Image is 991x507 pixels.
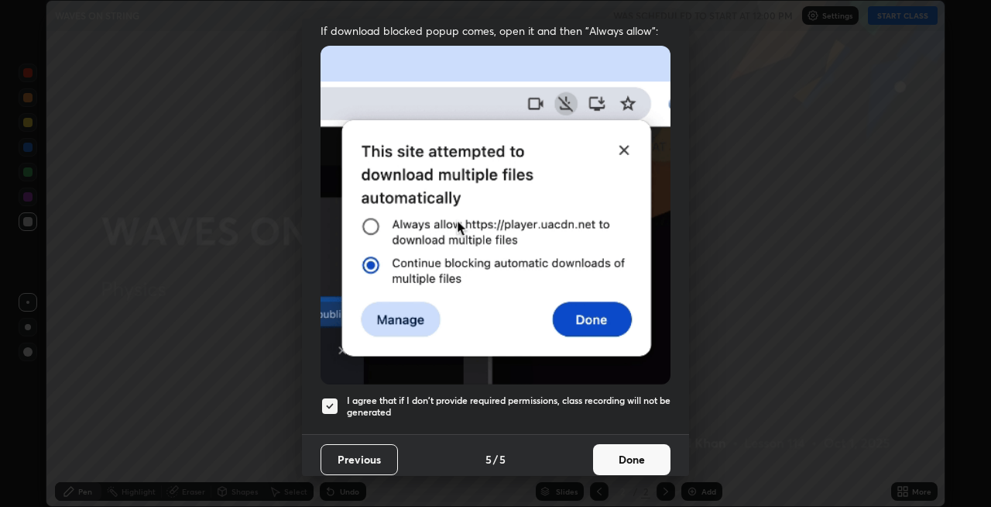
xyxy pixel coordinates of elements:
[485,451,492,467] h4: 5
[493,451,498,467] h4: /
[321,46,670,385] img: downloads-permission-blocked.gif
[321,23,670,38] span: If download blocked popup comes, open it and then "Always allow":
[347,395,670,419] h5: I agree that if I don't provide required permissions, class recording will not be generated
[499,451,506,467] h4: 5
[321,444,398,475] button: Previous
[593,444,670,475] button: Done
